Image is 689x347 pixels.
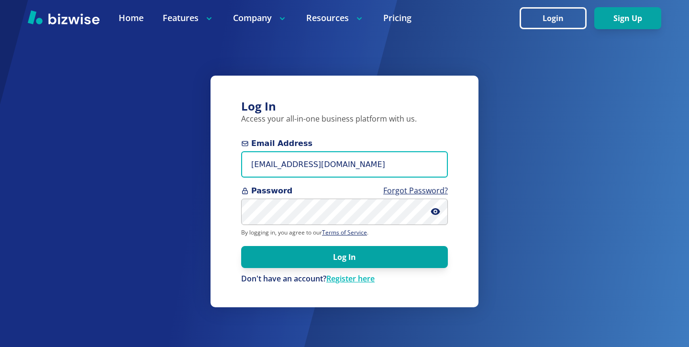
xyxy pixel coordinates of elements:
[383,12,411,24] a: Pricing
[233,12,287,24] p: Company
[322,228,367,236] a: Terms of Service
[119,12,144,24] a: Home
[383,185,448,196] a: Forgot Password?
[306,12,364,24] p: Resources
[241,274,448,284] div: Don't have an account?Register here
[241,99,448,114] h3: Log In
[28,10,100,24] img: Bizwise Logo
[520,7,587,29] button: Login
[241,114,448,124] p: Access your all-in-one business platform with us.
[163,12,214,24] p: Features
[241,138,448,149] span: Email Address
[520,14,594,23] a: Login
[326,273,375,284] a: Register here
[241,274,448,284] p: Don't have an account?
[241,185,448,197] span: Password
[241,229,448,236] p: By logging in, you agree to our .
[241,246,448,268] button: Log In
[594,7,661,29] button: Sign Up
[241,151,448,178] input: you@example.com
[594,14,661,23] a: Sign Up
